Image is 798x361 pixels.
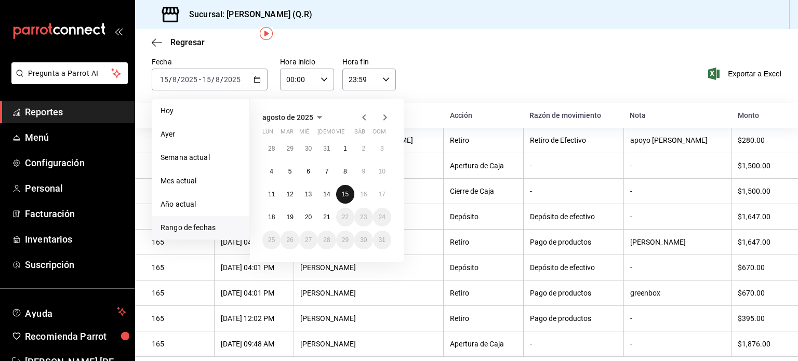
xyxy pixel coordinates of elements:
label: Hora fin [342,58,396,65]
div: Depósito de efectivo [530,212,617,221]
div: Pago de productos [530,238,617,246]
button: 27 de agosto de 2025 [299,231,317,249]
span: Personal [25,181,126,195]
button: 24 de agosto de 2025 [373,208,391,226]
span: Mes actual [161,176,241,186]
button: 3 de agosto de 2025 [373,139,391,158]
span: - [199,75,201,84]
div: [PERSON_NAME] [300,263,437,272]
div: 165 [152,238,208,246]
div: [PERSON_NAME] [630,238,725,246]
div: 165 [152,340,208,348]
th: Razón de movimiento [523,103,623,128]
abbr: 10 de agosto de 2025 [379,168,385,175]
abbr: domingo [373,128,386,139]
button: 20 de agosto de 2025 [299,208,317,226]
img: Tooltip marker [260,27,273,40]
div: [PERSON_NAME] [300,289,437,297]
h3: Sucursal: [PERSON_NAME] (Q.R) [181,8,312,21]
button: 26 de agosto de 2025 [281,231,299,249]
div: Depósito [450,263,517,272]
div: - [530,340,617,348]
button: 11 de agosto de 2025 [262,185,281,204]
div: $1,647.00 [738,238,781,246]
button: 17 de agosto de 2025 [373,185,391,204]
th: Corte de caja [135,103,215,128]
abbr: 28 de julio de 2025 [268,145,275,152]
div: [PERSON_NAME] [300,314,437,323]
abbr: 30 de agosto de 2025 [360,236,367,244]
span: / [220,75,223,84]
span: Semana actual [161,152,241,163]
button: open_drawer_menu [114,27,123,35]
div: Pago de productos [530,289,617,297]
abbr: 12 de agosto de 2025 [286,191,293,198]
div: - [630,162,725,170]
button: 7 de agosto de 2025 [317,162,336,181]
span: / [169,75,172,84]
th: Nota [623,103,731,128]
button: 16 de agosto de 2025 [354,185,373,204]
abbr: martes [281,128,293,139]
abbr: 24 de agosto de 2025 [379,213,385,221]
div: - [630,340,725,348]
span: Exportar a Excel [710,68,781,80]
input: -- [202,75,211,84]
abbr: jueves [317,128,379,139]
button: 31 de agosto de 2025 [373,231,391,249]
input: -- [172,75,177,84]
span: Recomienda Parrot [25,329,126,343]
div: 165 [152,314,208,323]
button: 22 de agosto de 2025 [336,208,354,226]
button: 10 de agosto de 2025 [373,162,391,181]
div: Depósito [450,212,517,221]
div: Depósito de efectivo [530,263,617,272]
span: Menú [25,130,126,144]
button: 31 de julio de 2025 [317,139,336,158]
div: 165 [152,263,208,272]
button: Regresar [152,37,205,47]
abbr: 16 de agosto de 2025 [360,191,367,198]
button: 29 de agosto de 2025 [336,231,354,249]
abbr: 19 de agosto de 2025 [286,213,293,221]
button: 23 de agosto de 2025 [354,208,373,226]
button: agosto de 2025 [262,111,326,124]
abbr: lunes [262,128,273,139]
button: 1 de agosto de 2025 [336,139,354,158]
button: 12 de agosto de 2025 [281,185,299,204]
button: 21 de agosto de 2025 [317,208,336,226]
div: Retiro de Efectivo [530,136,617,144]
abbr: 8 de agosto de 2025 [343,168,347,175]
div: Retiro [450,314,517,323]
span: Inventarios [25,232,126,246]
div: [DATE] 04:01 PM [221,263,287,272]
span: Ayuda [25,305,113,318]
span: Ayer [161,129,241,140]
div: $670.00 [738,289,781,297]
a: Pregunta a Parrot AI [7,75,128,86]
abbr: 31 de agosto de 2025 [379,236,385,244]
abbr: 3 de agosto de 2025 [380,145,384,152]
div: Pago de productos [530,314,617,323]
input: -- [215,75,220,84]
div: [PERSON_NAME] [300,340,437,348]
div: $280.00 [738,136,781,144]
th: Monto [731,103,798,128]
button: 28 de agosto de 2025 [317,231,336,249]
abbr: 2 de agosto de 2025 [362,145,365,152]
div: Cierre de Caja [450,187,517,195]
span: Reportes [25,105,126,119]
span: / [211,75,215,84]
abbr: 5 de agosto de 2025 [288,168,292,175]
abbr: 15 de agosto de 2025 [342,191,349,198]
abbr: 9 de agosto de 2025 [362,168,365,175]
div: - [530,162,617,170]
abbr: miércoles [299,128,309,139]
button: 30 de julio de 2025 [299,139,317,158]
button: 13 de agosto de 2025 [299,185,317,204]
abbr: 7 de agosto de 2025 [325,168,329,175]
div: - [530,187,617,195]
abbr: 4 de agosto de 2025 [270,168,273,175]
div: $1,500.00 [738,187,781,195]
div: 165 [152,289,208,297]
